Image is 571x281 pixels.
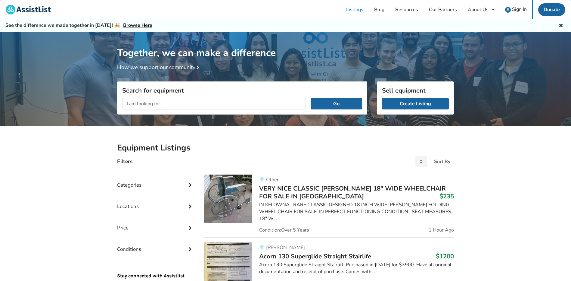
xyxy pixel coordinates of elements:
[369,0,390,19] a: Blog
[117,64,201,71] a: How we support our community
[390,0,424,19] a: Resources
[123,22,152,29] a: Browse Here
[259,261,454,275] div: Acorn 130 Superglide Straight Stairlift. Purchased in [DATE] for $3900. Have all original documen...
[266,176,279,183] span: Other
[311,98,362,109] button: Go
[6,5,51,14] img: assistlist-logo
[512,6,527,13] span: Sign In
[434,159,450,164] div: Sort By
[117,256,194,279] p: Stay connected with Assistlist
[382,87,449,94] h3: Sell equipment
[122,98,306,109] input: I am looking for...
[117,213,194,234] div: Price
[259,228,309,232] span: Condition: Over 5 Years
[429,228,454,232] span: 1 Hour Ago
[505,7,511,13] img: user icon
[341,0,369,19] a: Listings
[424,0,462,19] a: Our Partners
[439,192,454,200] h3: $235
[266,244,305,251] span: [PERSON_NAME]
[117,143,454,153] h2: Equipment Listings
[538,3,565,16] a: Donate
[117,158,132,165] h4: Filters
[468,7,489,12] div: About Us
[259,184,446,200] span: VERY NICE CLASSIC [PERSON_NAME] 18" WIDE WHEELCHAIR FOR SALE IN [GEOGRAPHIC_DATA]
[117,170,194,191] div: Categories
[500,0,532,19] a: user icon Sign In
[5,22,152,29] h5: See the difference we made together in [DATE]! 🎉
[117,234,194,255] div: Conditions
[117,32,454,59] h1: Together, we can make a difference
[259,252,371,260] span: Acorn 130 Superglide Straight Stairlife
[259,201,454,222] div: IN KELOWNA . RARE CLASSIC DESIGNED 18 INCH WIDE [PERSON_NAME] FOLDING WHEEL CHAIR FOR SALE. IN PE...
[122,87,362,94] h3: Search for equipment
[204,175,454,237] a: mobility-very nice classic colson 18" wide wheelchair for sale in kelownaOtherVERY NICE CLASSIC [...
[204,175,252,223] img: mobility-very nice classic colson 18" wide wheelchair for sale in kelowna
[436,252,454,260] h3: $1200
[117,191,194,213] div: Locations
[382,98,449,109] a: Create Listing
